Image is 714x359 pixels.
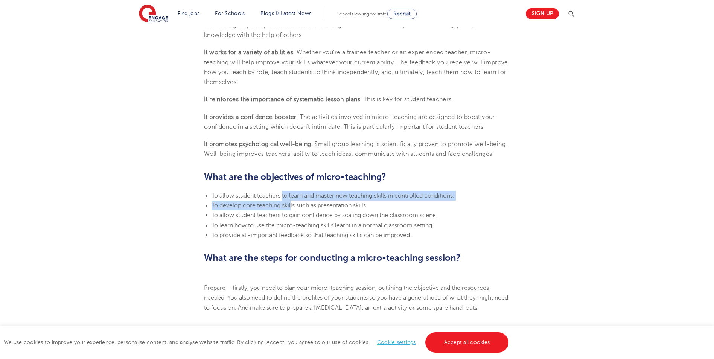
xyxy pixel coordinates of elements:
span: To provide all-important feedback so that teaching skills can be improved. [212,232,411,239]
span: . Whether you’re a trainee teacher or an experienced teacher, micro-teaching will help improve yo... [204,49,508,85]
b: It works for a variety of abilities [204,49,293,56]
span: . The activities involved in micro-teaching are designed to boost your confidence in a setting wh... [204,114,495,130]
span: . Small group learning is scientifically proven to promote well-being. Well-being improves teache... [204,141,507,157]
span: To learn how to use the micro-teaching skills learnt in a normal classroom setting. [212,222,434,229]
b: The small group setup concentrates the learning [204,22,342,29]
span: To allow student teachers to gain confidence by scaling down the classroom scene. [212,212,437,219]
b: It reinforces the importance of systematic lesson plans [204,96,360,103]
span: Delegate if you need to. Ask the student teachers to help you to set up or hand out resources. Th... [204,326,510,342]
span: Recruit [393,11,411,17]
img: Engage Education [139,5,168,23]
span: . This is key for student teachers. [360,96,453,103]
b: It provides a confidence booster [204,114,297,120]
span: Schools looking for staff [337,11,386,17]
b: It promotes psychological well-being [204,141,311,148]
a: For Schools [215,11,245,16]
span: What are the objectives of micro-teaching? [204,172,386,182]
span: . You’ll learn more as you can address gaps in your knowledge with the help of others. [204,22,485,38]
a: Find jobs [178,11,200,16]
a: Sign up [526,8,559,19]
a: Cookie settings [377,339,416,345]
span: Prepare – firstly, you need to plan your micro-teaching session, outlining the objective and the ... [204,284,508,311]
a: Blogs & Latest News [260,11,312,16]
span: To develop core teaching skills such as presentation skills. [212,202,367,209]
span: To allow student teachers to learn and master new teaching skills in controlled conditions. [212,192,454,199]
a: Accept all cookies [425,332,509,353]
a: Recruit [387,9,417,19]
span: We use cookies to improve your experience, personalise content, and analyse website traffic. By c... [4,339,510,345]
span: What are the steps for conducting a micro-teaching session? [204,253,461,263]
